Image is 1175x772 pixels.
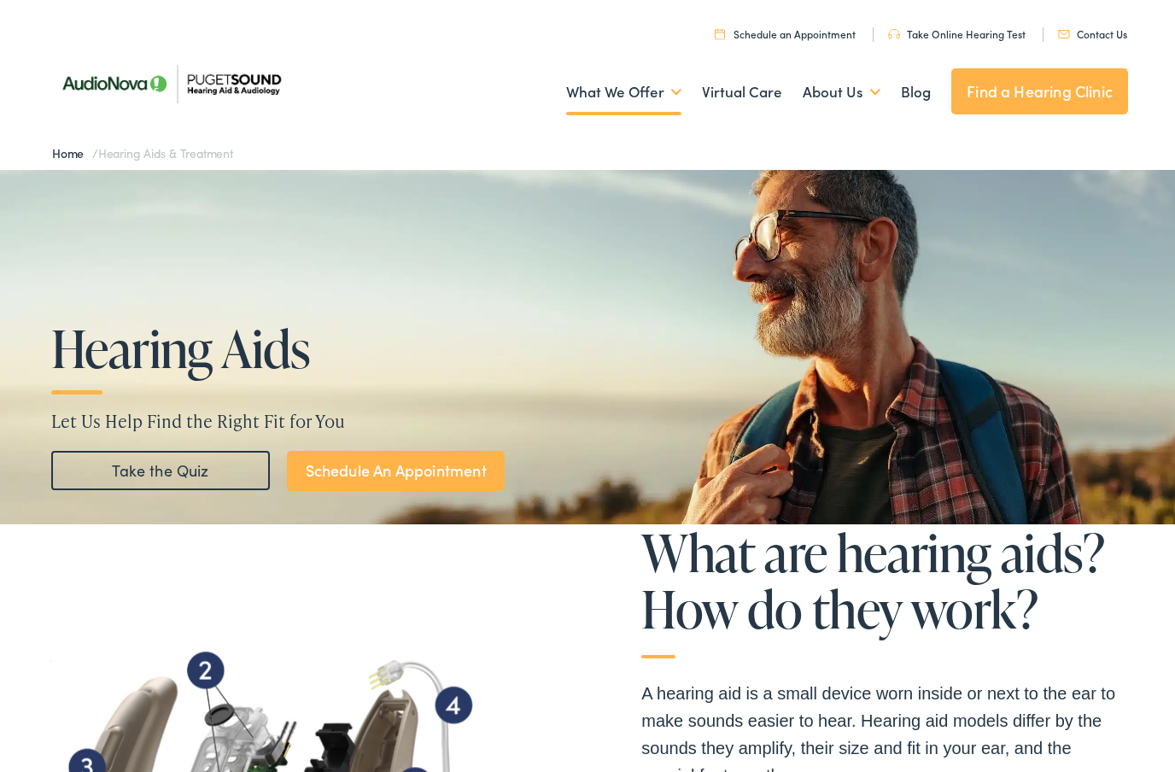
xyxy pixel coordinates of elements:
[901,61,931,124] a: Blog
[951,68,1128,114] a: Find a Hearing Clinic
[803,61,880,124] a: About Us
[566,61,681,124] a: What We Offer
[641,524,1128,658] h2: What are hearing aids? How do they work?
[51,408,1124,434] p: Let Us Help Find the Right Fit for You
[702,61,782,124] a: Virtual Care
[52,144,233,161] span: /
[888,26,1026,41] a: Take Online Hearing Test
[888,29,900,39] img: utility icon
[715,26,856,41] a: Schedule an Appointment
[52,144,92,161] a: Home
[1058,26,1127,41] a: Contact Us
[1058,30,1070,38] img: utility icon
[51,320,570,377] h1: Hearing Aids
[51,451,270,490] a: Take the Quiz
[287,451,505,491] a: Schedule An Appointment
[715,28,725,39] img: utility icon
[98,144,233,161] span: Hearing Aids & Treatment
